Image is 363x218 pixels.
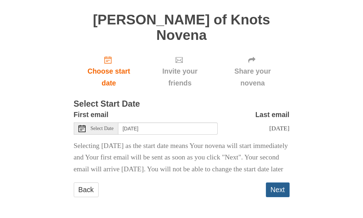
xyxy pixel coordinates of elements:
p: Selecting [DATE] as the start date means Your novena will start immediately and Your first email ... [74,140,290,176]
span: Choose start date [81,65,137,89]
input: Use the arrow keys to pick a date [118,122,218,135]
div: Click "Next" to confirm your start date first. [216,50,290,93]
span: Share your novena [223,65,282,89]
a: Choose start date [74,50,144,93]
button: Next [266,182,290,197]
h3: Select Start Date [74,99,290,109]
h1: [PERSON_NAME] of Knots Novena [74,12,290,43]
span: [DATE] [269,125,289,132]
a: Back [74,182,99,197]
span: Invite your friends [151,65,208,89]
label: First email [74,109,109,121]
span: Select Date [91,126,114,131]
div: Click "Next" to confirm your start date first. [144,50,215,93]
label: Last email [255,109,290,121]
